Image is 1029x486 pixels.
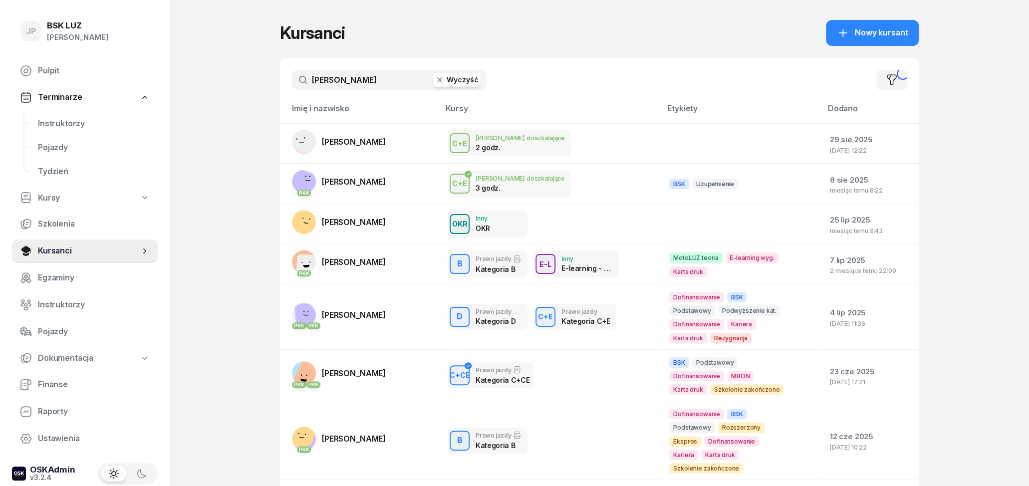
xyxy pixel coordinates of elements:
span: JP [26,27,36,35]
div: 2 godz. [476,143,527,152]
div: miesiąc temu 8:22 [829,187,911,194]
button: Wyczyść [433,73,481,87]
div: OKR [448,218,472,230]
div: Kategoria D [476,317,515,325]
button: B [450,431,470,451]
div: Kategoria C+CE [476,376,527,384]
input: Szukaj [292,70,487,90]
span: Dofinansowanie [704,436,759,447]
span: MBON [727,371,754,381]
span: [PERSON_NAME] [322,434,386,444]
th: Imię i nazwisko [280,102,440,123]
span: Instruktorzy [38,298,150,311]
span: [PERSON_NAME] [322,177,386,187]
div: E-L [535,258,555,270]
div: B [453,432,467,449]
th: Etykiety [661,102,821,123]
span: Ustawienia [38,432,150,445]
a: Instruktorzy [30,112,158,136]
a: Szkolenia [12,212,158,236]
div: E-learning - 90 dni [561,264,613,272]
div: Kategoria B [476,265,521,273]
a: Instruktorzy [12,293,158,317]
span: Karta druk [701,450,739,460]
a: Egzaminy [12,266,158,290]
a: PKK[PERSON_NAME] [292,250,386,274]
th: Kursy [440,102,661,123]
div: [PERSON_NAME] doszkalające [476,175,565,182]
h1: Kursanci [280,24,345,42]
a: [PERSON_NAME] [292,130,386,154]
a: Kursy [12,187,158,210]
div: [DATE] 12:22 [829,147,911,154]
span: Kariera [669,450,698,460]
a: PKK[PERSON_NAME] [292,427,386,451]
a: Raporty [12,400,158,424]
div: Kategoria C+E [561,317,610,325]
span: [PERSON_NAME] [322,257,386,267]
div: 7 lip 2025 [829,254,911,267]
div: PKK [306,322,321,329]
div: miesiąc temu 9:43 [829,228,911,234]
div: C+E [534,310,557,323]
div: Prawo jazdy [476,255,521,263]
button: OKR [450,214,470,234]
span: Pojazdy [38,141,150,154]
span: Finanse [38,378,150,391]
div: Inny [561,255,613,262]
div: 23 cze 2025 [829,365,911,378]
a: PKKPKK[PERSON_NAME] [292,303,386,327]
span: Kursanci [38,244,140,257]
span: MotoLUZ teoria [669,252,723,263]
div: [DATE] 10:22 [829,444,911,451]
button: C+E [535,307,555,327]
span: [PERSON_NAME] [322,368,386,378]
span: Karta druk [669,384,707,395]
div: 8 sie 2025 [829,174,911,187]
a: Nowy kursant [826,20,919,46]
span: Dofinansowanie [669,292,724,302]
div: Prawo jazdy [561,308,610,315]
button: B [450,254,470,274]
a: Dokumentacja [12,347,158,370]
a: PKKPKK[PERSON_NAME] [292,361,386,385]
div: OSKAdmin [30,466,75,474]
button: C+CE [450,365,470,385]
img: logo-xs-dark@2x.png [12,467,26,481]
div: PKK [297,270,311,276]
div: PKK [297,190,311,196]
span: BSK [727,292,747,302]
span: Ekspres [669,436,701,447]
div: v3.2.4 [30,474,75,481]
span: Karta druk [669,333,707,343]
div: D [453,308,467,325]
span: Pulpit [38,64,150,77]
div: C+E [448,177,471,190]
div: PKK [297,446,311,453]
div: 12 cze 2025 [829,430,911,443]
div: B [453,255,467,272]
span: BSK [669,179,689,189]
a: Ustawienia [12,427,158,451]
span: E-learning wyg. [726,252,778,263]
span: Kursy [38,192,60,205]
button: E-L [535,254,555,274]
a: [PERSON_NAME] [292,210,386,234]
span: Podstawowy [692,357,738,368]
span: Podstawowy [669,422,715,433]
span: Podwyższenie kat. [718,305,780,316]
div: 29 sie 2025 [829,133,911,146]
div: 3 godz. [476,184,527,192]
span: [PERSON_NAME] [322,217,386,227]
div: PKK [292,322,306,329]
span: Pojazdy [38,325,150,338]
span: Szkolenia [38,218,150,231]
span: Dokumentacja [38,352,93,365]
div: Inny [476,215,490,222]
button: C+E [450,133,470,153]
span: Tydzień [38,165,150,178]
div: 2 miesiące temu 22:09 [829,267,911,274]
th: Dodano [821,102,919,123]
button: C+E [450,174,470,194]
span: Podstawowy [669,305,715,316]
